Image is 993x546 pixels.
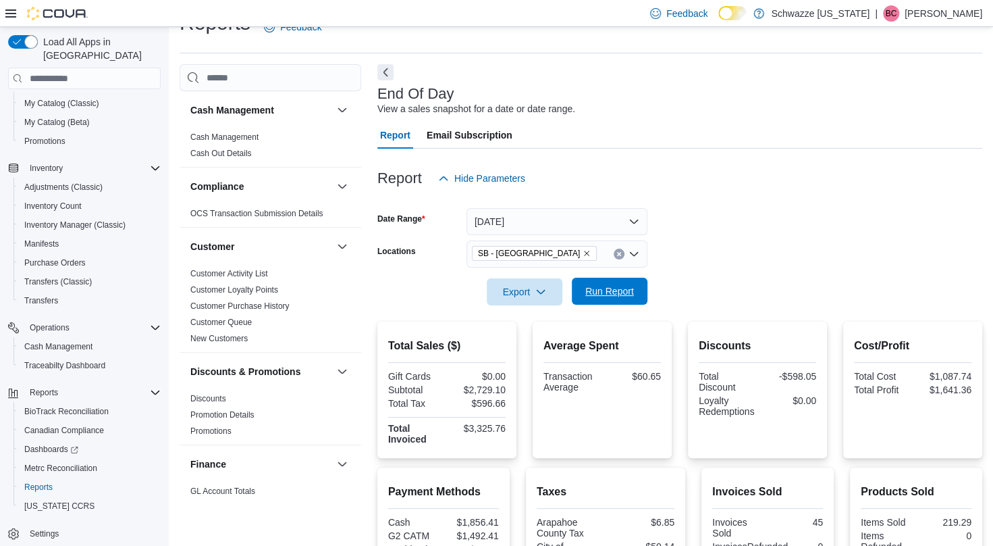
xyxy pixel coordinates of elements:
[19,460,161,476] span: Metrc Reconciliation
[919,517,971,528] div: 219.29
[24,320,161,336] span: Operations
[14,197,166,216] button: Inventory Count
[14,178,166,197] button: Adjustments (Classic)
[712,517,765,539] div: Invoices Sold
[14,337,166,356] button: Cash Management
[24,384,63,401] button: Reports
[190,209,323,218] a: OCS Transaction Submission Details
[190,301,290,311] a: Customer Purchase History
[30,163,63,174] span: Inventory
[854,338,971,354] h2: Cost/Profit
[19,198,87,214] a: Inventory Count
[19,441,84,457] a: Dashboards
[19,114,95,130] a: My Catalog (Beta)
[190,103,274,117] h3: Cash Management
[3,159,166,178] button: Inventory
[180,129,361,167] div: Cash Management
[24,525,161,542] span: Settings
[883,5,899,22] div: Brennan Croy
[19,357,111,374] a: Traceabilty Dashboard
[14,113,166,132] button: My Catalog (Beta)
[19,498,100,514] a: [US_STATE] CCRS
[334,178,350,195] button: Compliance
[3,318,166,337] button: Operations
[19,357,161,374] span: Traceabilty Dashboard
[14,497,166,516] button: [US_STATE] CCRS
[19,179,161,195] span: Adjustments (Classic)
[14,421,166,440] button: Canadian Compliance
[24,98,99,109] span: My Catalog (Classic)
[24,501,95,512] span: [US_STATE] CCRS
[334,364,350,380] button: Discounts & Promotions
[24,320,75,336] button: Operations
[905,5,982,22] p: [PERSON_NAME]
[718,6,747,20] input: Dark Mode
[19,403,161,420] span: BioTrack Reconciliation
[14,216,166,234] button: Inventory Manager (Classic)
[770,517,823,528] div: 45
[583,249,591,257] button: Remove SB - Glendale from selection in this group
[14,234,166,253] button: Manifests
[24,276,92,287] span: Transfers (Classic)
[377,86,454,102] h3: End Of Day
[19,198,161,214] span: Inventory Count
[19,95,161,111] span: My Catalog (Classic)
[24,160,68,176] button: Inventory
[915,371,971,382] div: $1,087.74
[388,517,441,528] div: Cash
[495,278,554,305] span: Export
[24,444,78,455] span: Dashboards
[446,530,499,541] div: $1,492.41
[19,133,161,149] span: Promotions
[24,425,104,436] span: Canadian Compliance
[19,274,161,290] span: Transfers (Classic)
[478,247,580,260] span: SB - [GEOGRAPHIC_DATA]
[427,122,512,149] span: Email Subscription
[24,384,161,401] span: Reports
[377,214,425,224] label: Date Range
[334,102,350,118] button: Cash Management
[190,284,278,295] span: Customer Loyalty Points
[190,317,252,328] span: Customer Queue
[190,240,234,253] h3: Customer
[259,14,327,41] a: Feedback
[14,253,166,272] button: Purchase Orders
[377,246,416,257] label: Locations
[605,371,661,382] div: $60.65
[24,341,92,352] span: Cash Management
[19,479,58,495] a: Reports
[712,484,823,500] h2: Invoices Sold
[30,322,70,333] span: Operations
[543,338,661,354] h2: Average Spent
[190,180,331,193] button: Compliance
[24,201,82,212] span: Inventory Count
[190,426,232,436] a: Promotions
[377,102,575,116] div: View a sales snapshot for a date or date range.
[854,371,910,382] div: Total Cost
[24,136,65,147] span: Promotions
[388,398,444,409] div: Total Tax
[450,371,506,382] div: $0.00
[14,272,166,291] button: Transfers (Classic)
[450,398,506,409] div: $596.66
[446,517,499,528] div: $1,856.41
[24,182,103,193] span: Adjustments (Classic)
[190,365,300,378] h3: Discounts & Promotions
[30,387,58,398] span: Reports
[380,122,410,149] span: Report
[537,517,603,539] div: Arapahoe County Tax
[180,483,361,521] div: Finance
[699,338,816,354] h2: Discounts
[19,95,105,111] a: My Catalog (Classic)
[14,459,166,478] button: Metrc Reconciliation
[450,384,506,395] div: $2,729.10
[19,114,161,130] span: My Catalog (Beta)
[14,440,166,459] a: Dashboards
[19,441,161,457] span: Dashboards
[190,132,259,142] a: Cash Management
[190,208,323,219] span: OCS Transaction Submission Details
[190,457,331,471] button: Finance
[24,239,59,249] span: Manifests
[19,274,97,290] a: Transfers (Classic)
[699,395,755,417] div: Loyalty Redemptions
